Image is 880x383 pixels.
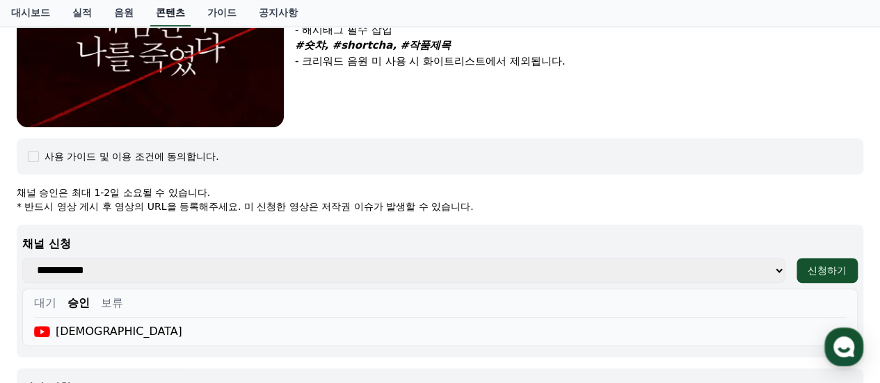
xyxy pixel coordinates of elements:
p: 채널 승인은 최대 1-2일 소요될 수 있습니다. [17,186,863,199]
button: 대기 [34,295,56,311]
p: * 반드시 영상 게시 후 영상의 URL을 등록해주세요. 미 신청한 영상은 저작권 이슈가 발생할 수 있습니다. [17,199,863,213]
em: #숏챠, #shortcha, #작품제목 [295,39,451,51]
p: 채널 신청 [22,236,858,252]
button: 신청하기 [797,258,858,283]
div: 사용 가이드 및 이용 조건에 동의합니다. [45,149,219,163]
p: - 해시태그 필수 삽입 [295,22,863,38]
p: - 크리워드 음원 미 사용 시 화이트리스트에서 제외됩니다. [295,54,863,70]
span: 홈 [44,288,52,300]
a: 홈 [4,268,92,302]
div: 신청하기 [808,263,847,277]
div: [DEMOGRAPHIC_DATA] [34,323,182,340]
span: 설정 [215,288,232,300]
span: 대화 [127,289,144,300]
button: 승인 [67,295,90,311]
a: 설정 [179,268,267,302]
a: 대화 [92,268,179,302]
button: 보류 [101,295,123,311]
